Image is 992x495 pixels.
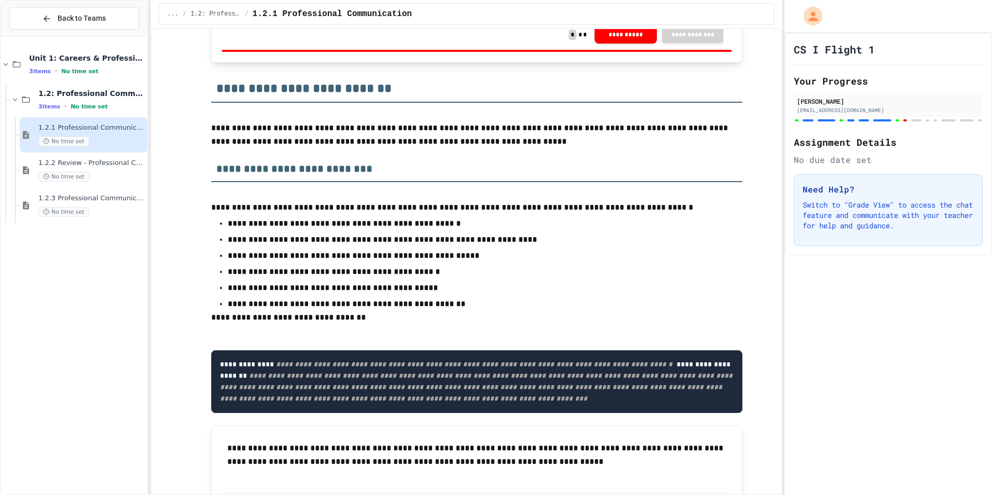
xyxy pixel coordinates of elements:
span: No time set [38,207,89,217]
span: 1.2: Professional Communication [190,10,240,18]
div: My Account [793,4,825,28]
h2: Assignment Details [794,135,983,149]
p: Switch to "Grade View" to access the chat feature and communicate with your teacher for help and ... [803,200,974,231]
span: 1.2.1 Professional Communication [38,123,145,132]
div: No due date set [794,154,983,166]
span: • [55,67,57,75]
span: Back to Teams [58,13,106,24]
span: Unit 1: Careers & Professionalism [29,53,145,63]
span: ... [168,10,179,18]
span: No time set [71,103,108,110]
span: 3 items [29,68,51,75]
h3: Need Help? [803,183,974,196]
span: 3 items [38,103,60,110]
span: / [183,10,186,18]
span: / [244,10,248,18]
button: Back to Teams [9,7,139,30]
h1: CS I Flight 1 [794,42,875,57]
span: 1.2.2 Review - Professional Communication [38,159,145,168]
span: • [64,102,66,111]
span: 1.2.1 Professional Communication [253,8,412,20]
div: [EMAIL_ADDRESS][DOMAIN_NAME] [797,106,980,114]
h2: Your Progress [794,74,983,88]
span: No time set [38,172,89,182]
span: 1.2.3 Professional Communication Challenge [38,194,145,203]
span: No time set [61,68,99,75]
span: No time set [38,136,89,146]
div: [PERSON_NAME] [797,97,980,106]
span: 1.2: Professional Communication [38,89,145,98]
